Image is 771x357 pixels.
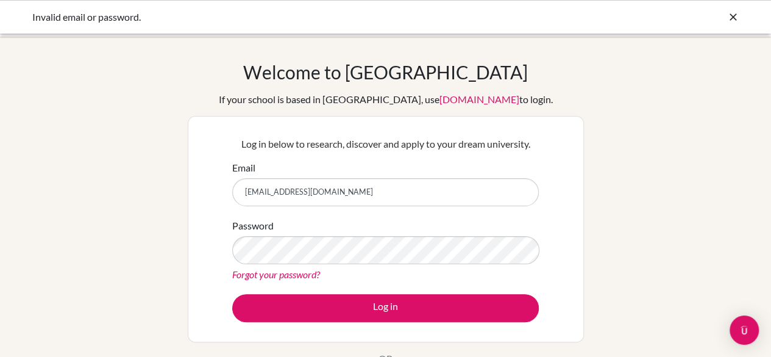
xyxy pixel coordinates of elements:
p: Log in below to research, discover and apply to your dream university. [232,137,539,151]
a: [DOMAIN_NAME] [439,93,519,105]
div: Open Intercom Messenger [730,316,759,345]
label: Email [232,160,255,175]
button: Log in [232,294,539,322]
div: If your school is based in [GEOGRAPHIC_DATA], use to login. [219,92,553,107]
h1: Welcome to [GEOGRAPHIC_DATA] [243,61,528,83]
label: Password [232,218,274,233]
a: Forgot your password? [232,269,320,280]
div: Invalid email or password. [32,10,556,24]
